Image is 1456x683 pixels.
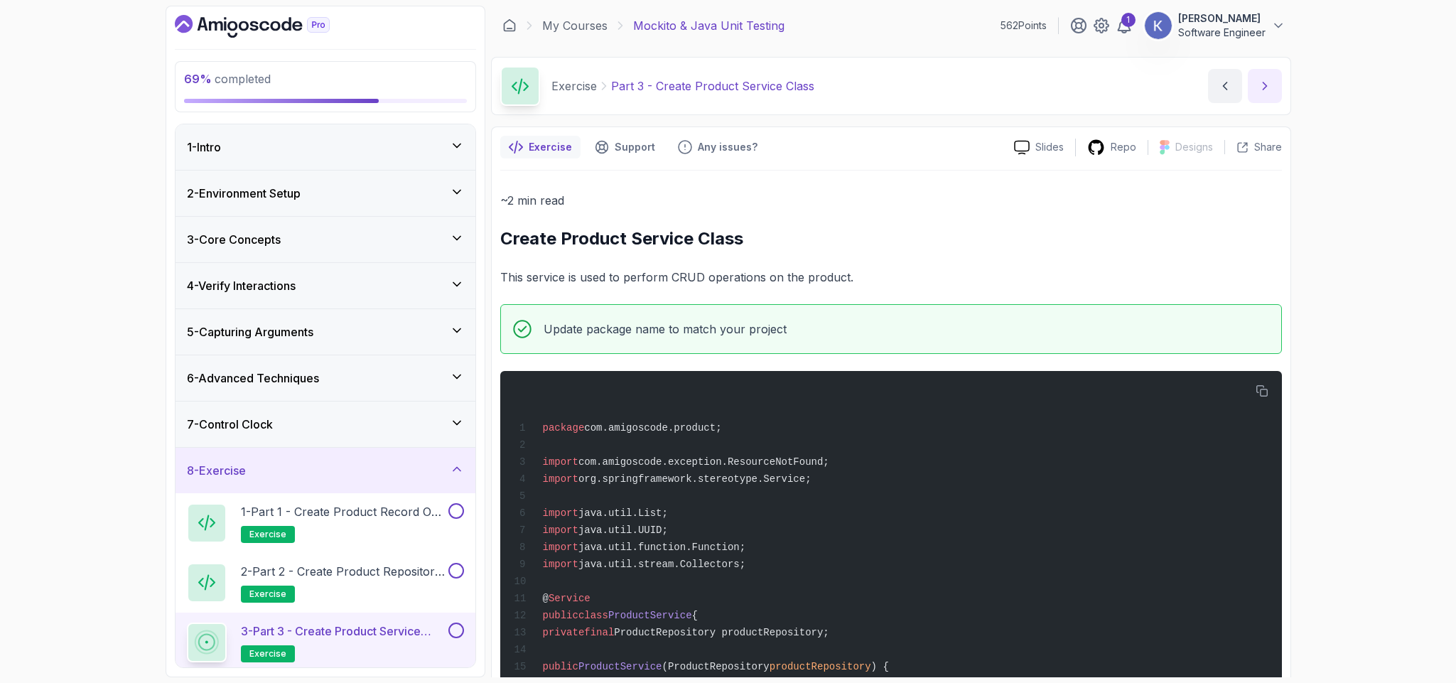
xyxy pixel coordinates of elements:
span: completed [184,72,271,86]
button: 5-Capturing Arguments [176,309,475,355]
button: previous content [1208,69,1242,103]
button: Share [1224,140,1282,154]
span: exercise [249,648,286,660]
button: next content [1248,69,1282,103]
a: Dashboard [502,18,517,33]
button: 1-Part 1 - Create Product Record or Classexercise [187,503,464,543]
button: 8-Exercise [176,448,475,493]
div: 1 [1121,13,1136,27]
span: 69 % [184,72,212,86]
span: public [542,661,578,672]
button: 2-Part 2 - Create Product Repository Interfaceexercise [187,563,464,603]
a: Repo [1076,139,1148,156]
span: package [542,422,584,434]
p: Mockito & Java Unit Testing [633,17,784,34]
span: public [542,610,578,621]
button: 7-Control Clock [176,402,475,447]
p: Support [615,140,655,154]
p: 2 - Part 2 - Create Product Repository Interface [241,563,446,580]
span: import [542,542,578,553]
p: ~2 min read [500,190,1282,210]
span: class [578,610,608,621]
span: ProductService [608,610,692,621]
span: final [584,627,614,638]
span: ) { [871,661,889,672]
p: Exercise [551,77,597,95]
span: com.amigoscode.product; [584,422,721,434]
img: user profile image [1145,12,1172,39]
p: Share [1254,140,1282,154]
p: 3 - Part 3 - Create Product Service Class [241,623,446,640]
span: import [542,559,578,570]
span: (ProductRepository [662,661,770,672]
span: com.amigoscode.exception.ResourceNotFound; [578,456,829,468]
span: java.util.function.Function; [578,542,745,553]
p: Repo [1111,140,1136,154]
button: 3-Part 3 - Create Product Service Classexercise [187,623,464,662]
h3: 7 - Control Clock [187,416,273,433]
button: 1-Intro [176,124,475,170]
h3: 1 - Intro [187,139,221,156]
span: java.util.stream.Collectors; [578,559,745,570]
button: user profile image[PERSON_NAME]Software Engineer [1144,11,1285,40]
span: exercise [249,529,286,540]
button: 4-Verify Interactions [176,263,475,308]
p: Update package name to match your project [544,319,787,339]
span: java.util.UUID; [578,525,668,536]
span: productRepository [770,661,871,672]
span: java.util.List; [578,507,668,519]
h3: 2 - Environment Setup [187,185,301,202]
p: This service is used to perform CRUD operations on the product. [500,267,1282,287]
button: 3-Core Concepts [176,217,475,262]
h3: 5 - Capturing Arguments [187,323,313,340]
span: { [692,610,698,621]
p: Part 3 - Create Product Service Class [611,77,814,95]
span: import [542,525,578,536]
span: Service [549,593,591,604]
p: Exercise [529,140,572,154]
span: import [542,507,578,519]
h3: 4 - Verify Interactions [187,277,296,294]
h3: 8 - Exercise [187,462,246,479]
span: exercise [249,588,286,600]
button: Support button [586,136,664,158]
span: import [542,473,578,485]
p: Slides [1035,140,1064,154]
p: 562 Points [1001,18,1047,33]
span: org.springframework.stereotype.Service; [578,473,811,485]
span: ProductService [578,661,662,672]
a: Dashboard [175,15,362,38]
span: ProductRepository productRepository; [614,627,829,638]
p: 1 - Part 1 - Create Product Record or Class [241,503,446,520]
p: [PERSON_NAME] [1178,11,1266,26]
a: Slides [1003,140,1075,155]
span: @ [542,593,548,604]
span: private [542,627,584,638]
span: import [542,456,578,468]
p: Software Engineer [1178,26,1266,40]
p: Any issues? [698,140,757,154]
h3: 6 - Advanced Techniques [187,370,319,387]
a: 1 [1116,17,1133,34]
button: notes button [500,136,581,158]
button: 2-Environment Setup [176,171,475,216]
button: 6-Advanced Techniques [176,355,475,401]
button: Feedback button [669,136,766,158]
h3: 3 - Core Concepts [187,231,281,248]
p: Designs [1175,140,1213,154]
h2: Create Product Service Class [500,227,1282,250]
a: My Courses [542,17,608,34]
